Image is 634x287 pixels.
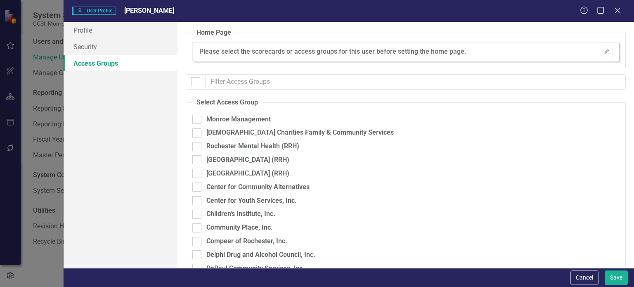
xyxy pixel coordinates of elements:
[605,270,628,285] button: Save
[64,55,177,71] a: Access Groups
[64,22,177,38] a: Profile
[601,47,613,57] button: Please Save To Continue
[206,223,273,232] div: Community Place, Inc.
[206,209,275,219] div: Children's Institute, Inc.
[206,264,305,273] div: DePaul Community Services, Inc.
[206,142,299,151] div: Rochester Mental Health (RRH)
[192,28,235,38] legend: Home Page
[72,7,116,15] span: User Profile
[64,38,177,55] a: Security
[206,155,289,165] div: [GEOGRAPHIC_DATA] (RRH)
[199,47,466,57] div: Please select the scorecards or access groups for this user before setting the home page.
[206,115,271,124] div: Monroe Management
[206,169,289,178] div: [GEOGRAPHIC_DATA] (RRH)
[570,270,599,285] button: Cancel
[205,74,626,90] input: Filter Access Groups
[206,128,394,138] div: [DEMOGRAPHIC_DATA] Charities Family & Community Services
[206,237,287,246] div: Compeer of Rochester, Inc.
[206,183,310,192] div: Center for Community Alternatives
[124,7,174,14] span: [PERSON_NAME]
[206,196,297,206] div: Center for Youth Services, Inc.
[192,98,262,107] legend: Select Access Group
[206,250,315,260] div: Delphi Drug and Alcohol Council, Inc.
